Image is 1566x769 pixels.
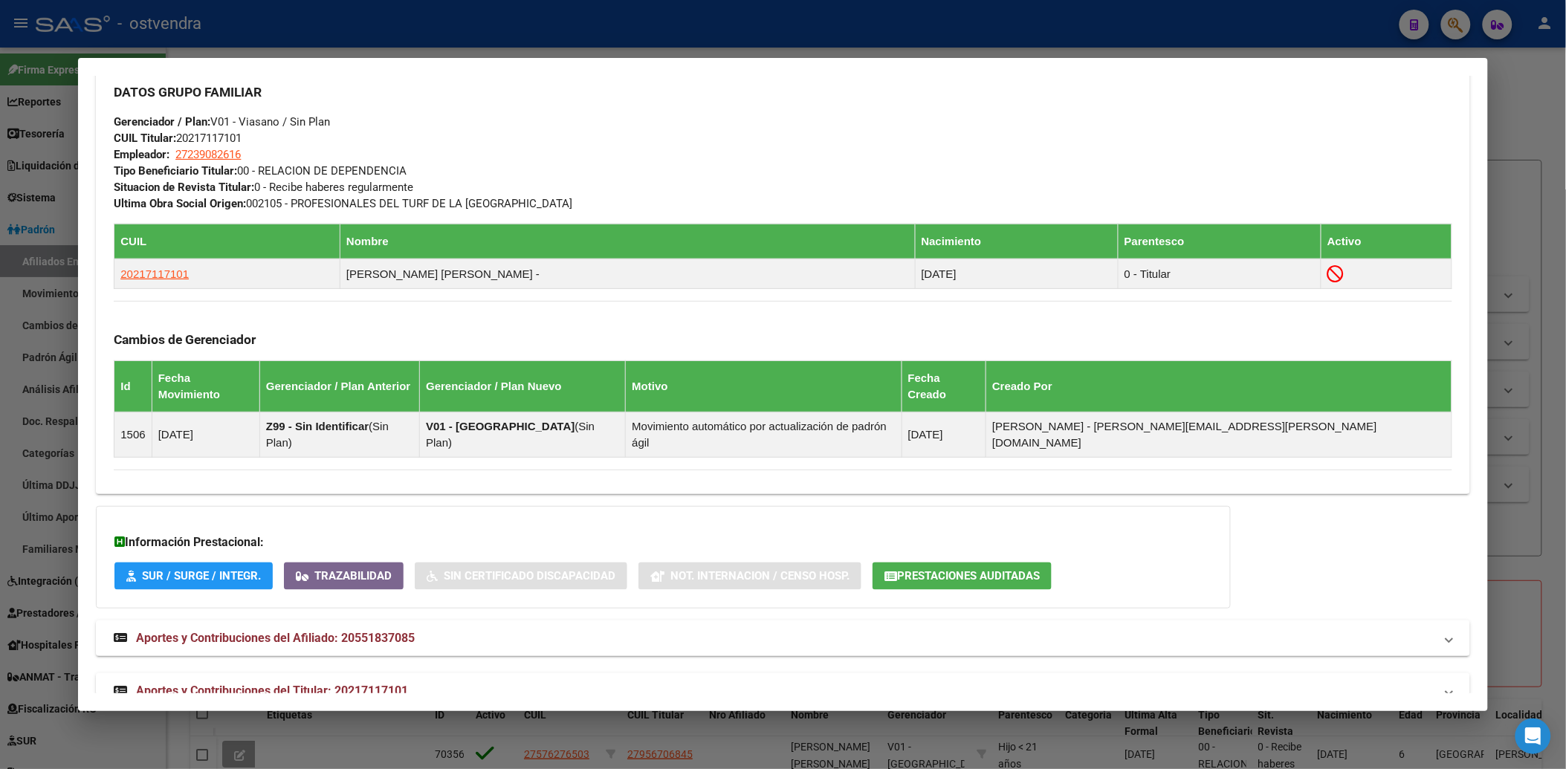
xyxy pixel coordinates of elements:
[259,412,419,458] td: ( )
[114,361,152,412] th: Id
[114,84,1452,100] h3: DATOS GRUPO FAMILIAR
[1321,224,1452,259] th: Activo
[986,361,1452,412] th: Creado Por
[114,181,254,194] strong: Situacion de Revista Titular:
[96,673,1469,709] mat-expansion-panel-header: Aportes y Contribuciones del Titular: 20217117101
[340,259,916,288] td: [PERSON_NAME] [PERSON_NAME] -
[915,259,1118,288] td: [DATE]
[136,631,415,645] span: Aportes y Contribuciones del Afiliado: 20551837085
[284,562,404,590] button: Trazabilidad
[114,148,169,161] strong: Empleador:
[626,412,902,458] td: Movimiento automático por actualización de padrón ágil
[136,684,408,698] span: Aportes y Contribuciones del Titular: 20217117101
[1118,259,1321,288] td: 0 - Titular
[902,361,986,412] th: Fecha Creado
[114,331,1452,348] h3: Cambios de Gerenciador
[873,562,1052,590] button: Prestaciones Auditadas
[114,115,330,129] span: V01 - Viasano / Sin Plan
[114,412,152,458] td: 1506
[314,570,392,583] span: Trazabilidad
[415,562,627,590] button: Sin Certificado Discapacidad
[444,570,615,583] span: Sin Certificado Discapacidad
[152,361,259,412] th: Fecha Movimiento
[426,420,575,432] strong: V01 - [GEOGRAPHIC_DATA]
[259,361,419,412] th: Gerenciador / Plan Anterior
[114,132,176,145] strong: CUIL Titular:
[114,115,210,129] strong: Gerenciador / Plan:
[114,562,273,590] button: SUR / SURGE / INTEGR.
[897,570,1040,583] span: Prestaciones Auditadas
[114,533,1212,551] h3: Información Prestacional:
[626,361,902,412] th: Motivo
[142,570,261,583] span: SUR / SURGE / INTEGR.
[1118,224,1321,259] th: Parentesco
[114,132,242,145] span: 20217117101
[96,620,1469,656] mat-expansion-panel-header: Aportes y Contribuciones del Afiliado: 20551837085
[120,267,189,280] span: 20217117101
[420,361,626,412] th: Gerenciador / Plan Nuevo
[420,412,626,458] td: ( )
[114,197,246,210] strong: Ultima Obra Social Origen:
[175,148,241,161] span: 27239082616
[152,412,259,458] td: [DATE]
[986,412,1452,458] td: [PERSON_NAME] - [PERSON_NAME][EMAIL_ADDRESS][PERSON_NAME][DOMAIN_NAME]
[915,224,1118,259] th: Nacimiento
[114,164,237,178] strong: Tipo Beneficiario Titular:
[670,570,850,583] span: Not. Internacion / Censo Hosp.
[266,420,369,432] strong: Z99 - Sin Identificar
[638,562,861,590] button: Not. Internacion / Censo Hosp.
[340,224,916,259] th: Nombre
[1515,718,1551,754] div: Open Intercom Messenger
[902,412,986,458] td: [DATE]
[114,224,340,259] th: CUIL
[114,164,407,178] span: 00 - RELACION DE DEPENDENCIA
[114,197,572,210] span: 002105 - PROFESIONALES DEL TURF DE LA [GEOGRAPHIC_DATA]
[114,181,413,194] span: 0 - Recibe haberes regularmente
